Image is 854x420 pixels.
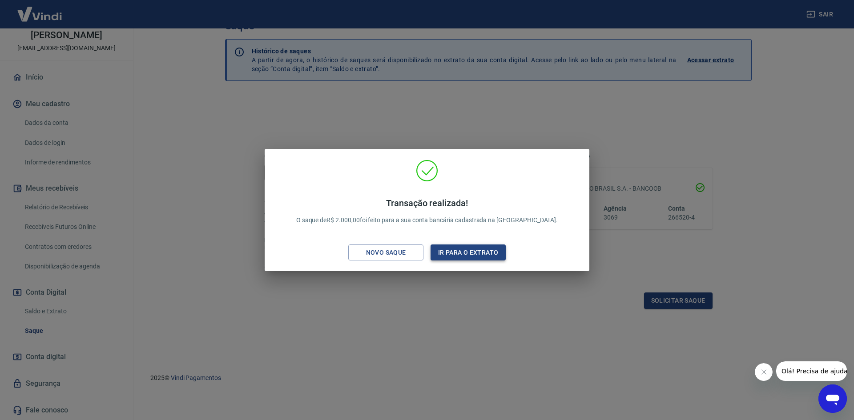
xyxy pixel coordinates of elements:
h4: Transação realizada! [296,198,558,208]
div: Novo saque [355,247,417,258]
span: Olá! Precisa de ajuda? [5,6,75,13]
button: Ir para o extrato [431,244,506,261]
iframe: Mensagem da empresa [776,361,847,381]
button: Novo saque [348,244,423,261]
iframe: Botão para abrir a janela de mensagens [818,384,847,413]
p: O saque de R$ 2.000,00 foi feito para a sua conta bancária cadastrada na [GEOGRAPHIC_DATA]. [296,198,558,225]
iframe: Fechar mensagem [755,363,773,381]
